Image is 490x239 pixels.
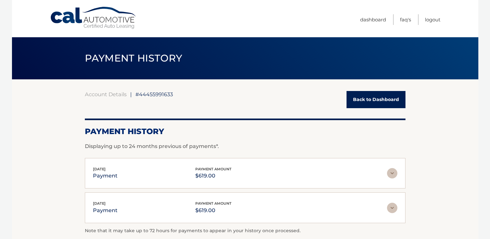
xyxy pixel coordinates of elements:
span: [DATE] [93,167,106,171]
a: Cal Automotive [50,6,137,29]
span: payment amount [195,167,232,171]
a: Logout [425,14,440,25]
a: Account Details [85,91,127,97]
h2: Payment History [85,127,405,136]
a: Back to Dashboard [347,91,405,108]
span: | [130,91,132,97]
a: Dashboard [360,14,386,25]
p: payment [93,171,118,180]
span: PAYMENT HISTORY [85,52,182,64]
p: Displaying up to 24 months previous of payments*. [85,142,405,150]
img: accordion-rest.svg [387,168,397,178]
p: payment [93,206,118,215]
span: [DATE] [93,201,106,206]
img: accordion-rest.svg [387,203,397,213]
a: FAQ's [400,14,411,25]
p: $619.00 [195,171,232,180]
span: payment amount [195,201,232,206]
span: #44455991633 [135,91,173,97]
p: $619.00 [195,206,232,215]
p: Note that it may take up to 72 hours for payments to appear in your history once processed. [85,227,405,235]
